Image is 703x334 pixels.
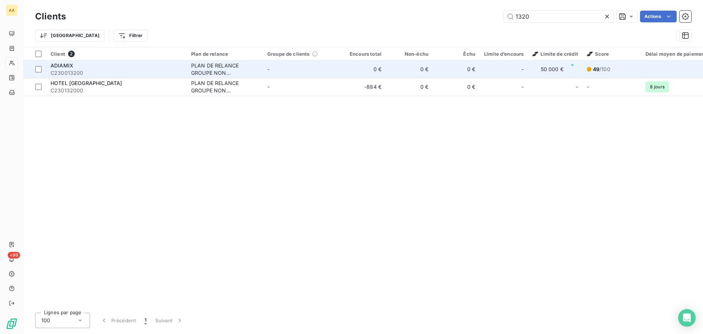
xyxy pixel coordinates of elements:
[114,30,147,41] button: Filtrer
[541,66,563,73] span: 50 000 €
[35,30,104,41] button: [GEOGRAPHIC_DATA]
[51,80,122,86] span: HOTEL [GEOGRAPHIC_DATA]
[6,318,18,330] img: Logo LeanPay
[386,60,433,78] td: 0 €
[678,309,696,327] div: Open Intercom Messenger
[191,62,258,77] div: PLAN DE RELANCE GROUPE NON AUTOMATIQUE
[35,10,66,23] h3: Clients
[267,84,269,90] span: -
[51,62,73,69] span: ADIAMIX
[191,51,258,57] div: Plan de relance
[343,51,382,57] div: Encours total
[6,4,18,16] div: AA
[145,317,146,324] span: 1
[191,80,258,94] div: PLAN DE RELANCE GROUPE NON AUTOMATIQUE
[484,51,524,57] div: Limite d’encours
[267,51,310,57] span: Groupe de clients
[267,66,269,72] span: -
[587,51,609,57] span: Score
[646,81,669,92] span: 8 jours
[339,60,386,78] td: 0 €
[151,313,188,328] button: Suivant
[593,66,599,72] span: 49
[96,313,140,328] button: Précédent
[68,51,75,57] span: 2
[433,60,480,78] td: 0 €
[386,78,433,96] td: 0 €
[390,51,428,57] div: Non-échu
[521,83,524,91] span: -
[41,317,50,324] span: 100
[433,78,480,96] td: 0 €
[51,51,65,57] span: Client
[140,313,151,328] button: 1
[51,87,182,94] span: C230132000
[593,66,610,73] span: /100
[339,78,386,96] td: -884 €
[521,66,524,73] span: -
[532,51,578,57] span: Limite de crédit
[640,11,677,22] button: Actions
[8,252,20,258] span: +99
[504,11,614,22] input: Rechercher
[437,51,475,57] div: Échu
[576,83,578,91] span: -
[587,84,589,90] span: -
[51,69,182,77] span: C230013200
